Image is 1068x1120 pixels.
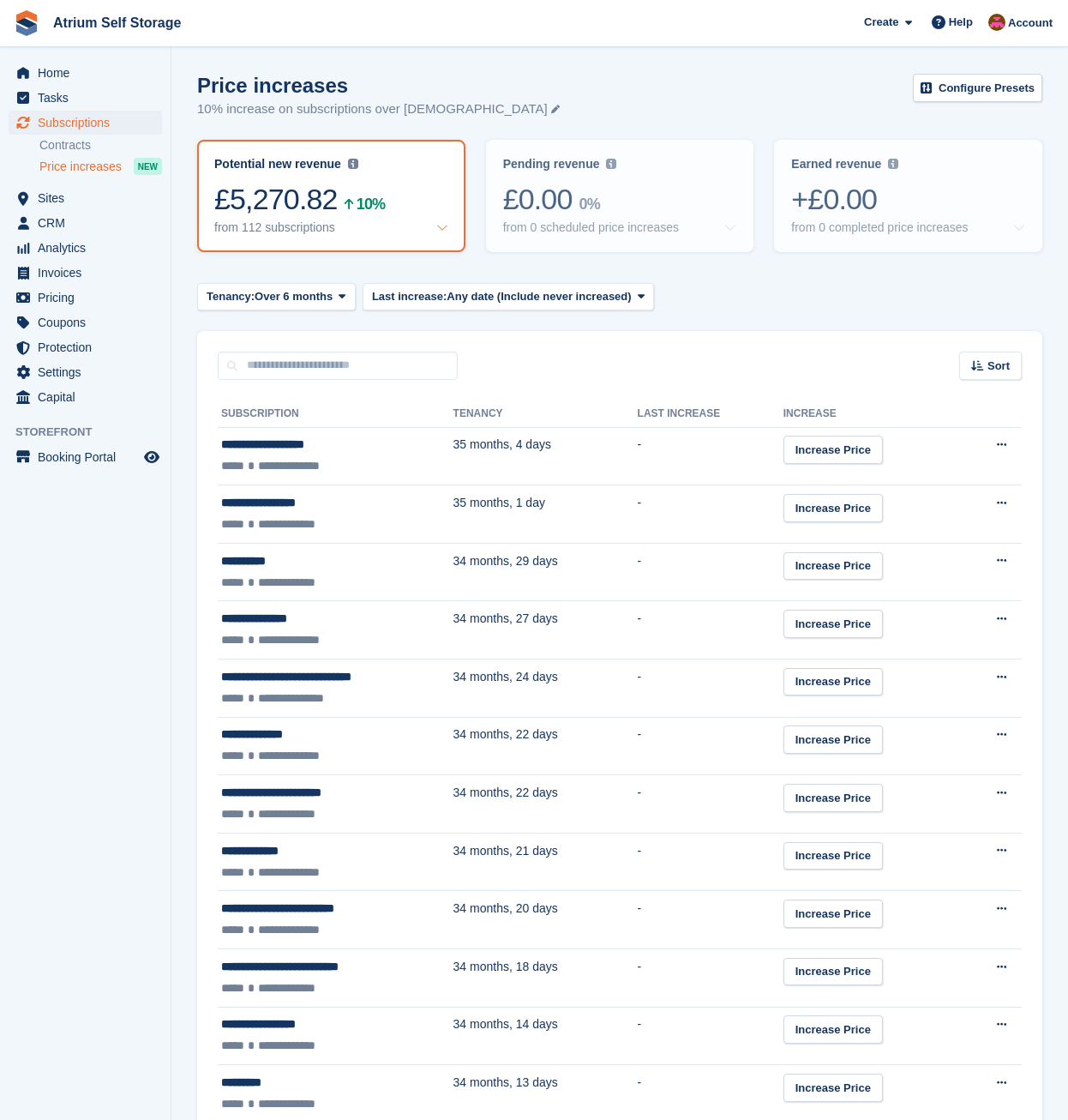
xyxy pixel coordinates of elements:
a: menu [9,186,162,210]
span: Home [38,61,141,85]
span: Invoices [38,261,141,285]
img: icon-info-grey-7440780725fd019a000dd9b08b2336e03edf1995a4989e88bcd33f0948082b44.svg [888,159,898,169]
div: 10% [357,198,385,210]
span: Coupons [38,310,141,334]
img: icon-info-grey-7440780725fd019a000dd9b08b2336e03edf1995a4989e88bcd33f0948082b44.svg [606,159,616,169]
span: Account [1008,15,1053,32]
td: - [638,601,783,659]
span: Subscriptions [38,111,141,135]
td: - [638,833,783,891]
h1: Price increases [197,74,560,97]
span: Storefront [15,424,171,441]
a: Contracts [39,137,162,154]
th: Last increase [638,400,783,428]
td: - [638,543,783,601]
span: 34 months, 22 days [453,727,558,741]
span: Create [864,14,898,31]
span: Price increases [39,159,122,175]
a: menu [9,385,162,409]
span: Booking Portal [38,445,141,469]
a: menu [9,211,162,235]
span: Settings [38,360,141,384]
button: Tenancy: Over 6 months [197,283,356,311]
th: Subscription [218,400,453,428]
a: Increase Price [783,1015,883,1044]
div: from 0 scheduled price increases [503,220,679,235]
a: menu [9,445,162,469]
img: stora-icon-8386f47178a22dfd0bd8f6a31ec36ba5ce8667c1dd55bd0f319d3a0aa187defe.svg [14,10,39,36]
span: 34 months, 22 days [453,786,558,799]
div: +£0.00 [791,182,1025,217]
span: Pricing [38,286,141,310]
a: menu [9,286,162,310]
a: Increase Price [783,958,883,986]
th: Tenancy [453,400,638,428]
a: menu [9,360,162,384]
a: Earned revenue +£0.00 from 0 completed price increases [774,140,1042,252]
span: Help [949,14,973,31]
td: - [638,949,783,1008]
th: Increase [783,400,958,428]
a: Increase Price [783,552,883,581]
span: 34 months, 29 days [453,554,558,568]
span: 34 months, 21 days [453,844,558,858]
a: Increase Price [783,1074,883,1102]
td: - [638,1007,783,1065]
span: Tenancy: [207,288,255,305]
a: menu [9,61,162,85]
img: icon-info-grey-7440780725fd019a000dd9b08b2336e03edf1995a4989e88bcd33f0948082b44.svg [348,159,358,169]
span: 34 months, 24 days [453,670,558,683]
div: from 112 subscriptions [214,220,335,235]
td: - [638,427,783,485]
span: 35 months, 1 day [453,496,545,509]
button: Last increase: Any date (Include never increased) [363,283,654,311]
a: Increase Price [783,494,883,522]
td: - [638,775,783,834]
div: Potential new revenue [214,157,341,172]
a: Atrium Self Storage [46,9,188,37]
td: - [638,891,783,949]
span: Any date (Include never increased) [447,288,631,305]
a: Configure Presets [913,74,1042,102]
div: NEW [134,158,162,175]
td: - [638,717,783,775]
a: Increase Price [783,784,883,812]
span: Over 6 months [255,288,333,305]
span: CRM [38,211,141,235]
a: Increase Price [783,900,883,928]
a: Potential new revenue £5,270.82 10% from 112 subscriptions [197,140,465,252]
span: Sort [987,358,1010,375]
span: Protection [38,335,141,359]
span: 34 months, 13 days [453,1075,558,1089]
a: Increase Price [783,726,883,754]
span: 35 months, 4 days [453,437,551,451]
td: - [638,659,783,718]
a: menu [9,335,162,359]
div: £5,270.82 [214,182,448,217]
img: Mark Rhodes [988,14,1005,31]
a: menu [9,111,162,135]
span: 34 months, 20 days [453,901,558,915]
a: Price increases NEW [39,157,162,176]
span: 34 months, 27 days [453,611,558,625]
a: Increase Price [783,668,883,696]
a: Increase Price [783,436,883,464]
div: from 0 completed price increases [791,220,968,235]
a: Pending revenue £0.00 0% from 0 scheduled price increases [486,140,754,252]
div: 0% [579,198,600,210]
span: 34 months, 18 days [453,960,558,973]
span: Capital [38,385,141,409]
a: menu [9,86,162,110]
a: menu [9,310,162,334]
a: Preview store [141,447,162,467]
span: Sites [38,186,141,210]
p: 10% increase on subscriptions over [DEMOGRAPHIC_DATA] [197,99,560,119]
span: Analytics [38,236,141,260]
a: menu [9,261,162,285]
span: Tasks [38,86,141,110]
div: Pending revenue [503,157,600,172]
a: Increase Price [783,610,883,638]
a: Increase Price [783,842,883,870]
span: Last increase: [372,288,447,305]
div: £0.00 [503,182,737,217]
